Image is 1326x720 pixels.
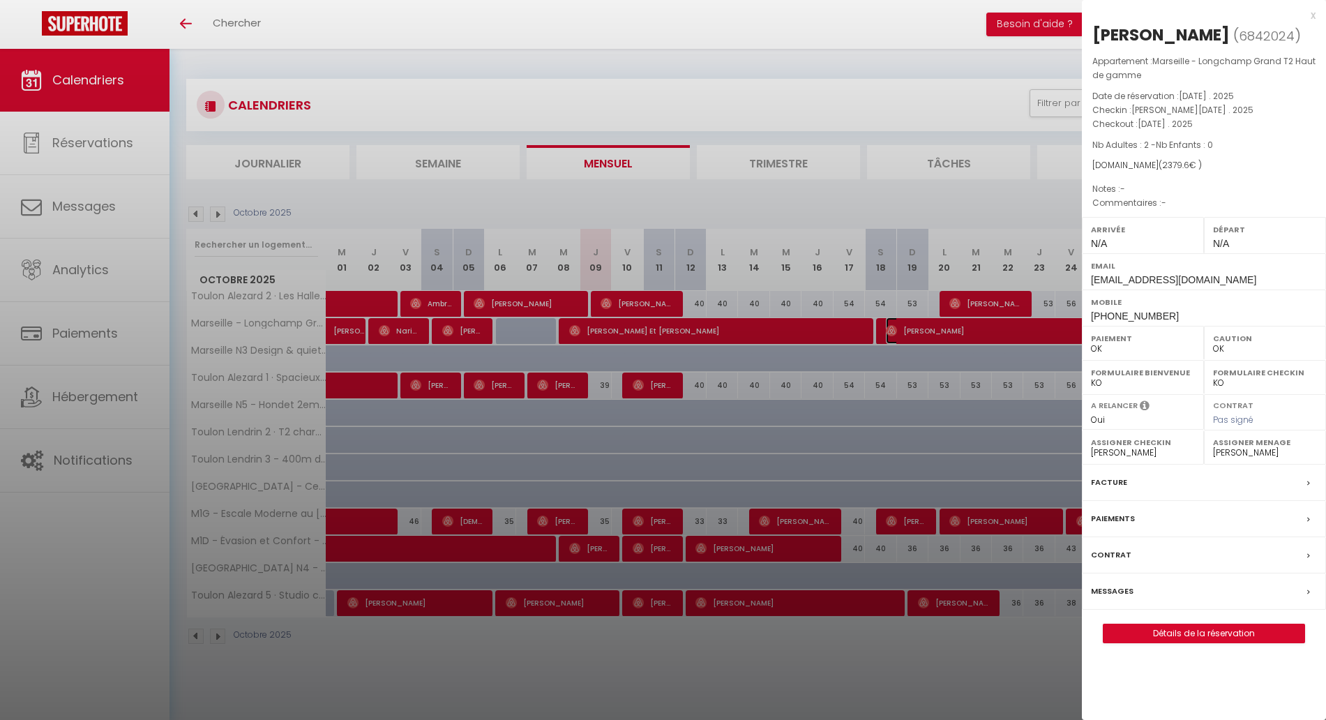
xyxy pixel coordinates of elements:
[1213,331,1317,345] label: Caution
[1092,103,1316,117] p: Checkin :
[1213,435,1317,449] label: Assigner Menage
[1091,238,1107,249] span: N/A
[1213,366,1317,380] label: Formulaire Checkin
[1239,27,1295,45] span: 6842024
[1092,54,1316,82] p: Appartement :
[1091,584,1133,599] label: Messages
[1082,7,1316,24] div: x
[1091,435,1195,449] label: Assigner Checkin
[1213,414,1253,426] span: Pas signé
[1091,223,1195,237] label: Arrivée
[1091,295,1317,309] label: Mobile
[1091,366,1195,380] label: Formulaire Bienvenue
[1131,104,1253,116] span: [PERSON_NAME][DATE] . 2025
[1092,182,1316,196] p: Notes :
[1091,310,1179,322] span: [PHONE_NUMBER]
[1179,90,1234,102] span: [DATE] . 2025
[1103,624,1305,643] button: Détails de la réservation
[1213,238,1229,249] span: N/A
[1091,331,1195,345] label: Paiement
[1092,55,1316,81] span: Marseille - Longchamp Grand T2 Haut de gamme
[1103,624,1304,643] a: Détails de la réservation
[1161,197,1166,209] span: -
[1091,548,1131,562] label: Contrat
[1159,159,1202,171] span: ( € )
[1091,511,1135,526] label: Paiements
[1091,259,1317,273] label: Email
[1091,475,1127,490] label: Facture
[1092,117,1316,131] p: Checkout :
[1092,139,1213,151] span: Nb Adultes : 2 -
[1091,274,1256,285] span: [EMAIL_ADDRESS][DOMAIN_NAME]
[1138,118,1193,130] span: [DATE] . 2025
[1092,24,1230,46] div: [PERSON_NAME]
[1091,400,1138,412] label: A relancer
[1140,400,1150,415] i: Sélectionner OUI si vous souhaiter envoyer les séquences de messages post-checkout
[1092,89,1316,103] p: Date de réservation :
[1092,159,1316,172] div: [DOMAIN_NAME]
[1092,196,1316,210] p: Commentaires :
[1233,26,1301,45] span: ( )
[1156,139,1213,151] span: Nb Enfants : 0
[1213,223,1317,237] label: Départ
[1162,159,1189,171] span: 2379.6
[1120,183,1125,195] span: -
[1213,400,1253,409] label: Contrat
